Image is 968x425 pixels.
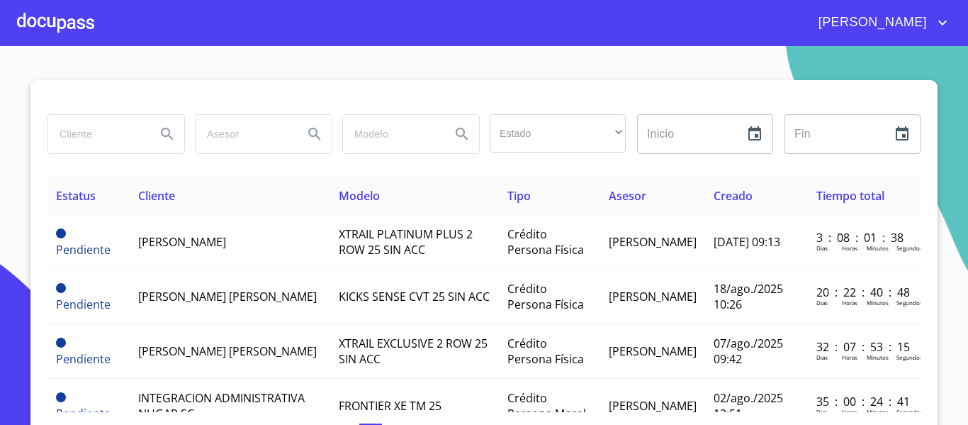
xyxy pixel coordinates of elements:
p: 35 : 00 : 24 : 41 [816,394,912,409]
span: Crédito Persona Moral [507,390,586,421]
p: Segundos [896,299,923,307]
span: Pendiente [56,242,111,258]
span: Cliente [138,188,175,204]
p: 32 : 07 : 53 : 15 [816,339,912,355]
p: 20 : 22 : 40 : 48 [816,285,912,300]
span: Pendiente [56,392,66,402]
p: Minutos [867,408,889,416]
span: [DATE] 09:13 [714,234,780,250]
span: Pendiente [56,351,111,367]
span: [PERSON_NAME] [PERSON_NAME] [138,343,317,359]
span: Crédito Persona Física [507,336,584,367]
button: Search [445,117,479,151]
span: Asesor [609,188,646,204]
span: [PERSON_NAME] [609,343,697,359]
span: 07/ago./2025 09:42 [714,336,783,367]
span: Pendiente [56,283,66,293]
span: 02/ago./2025 12:51 [714,390,783,421]
p: Dias [816,299,828,307]
span: Pendiente [56,406,111,421]
span: 18/ago./2025 10:26 [714,281,783,312]
p: Dias [816,244,828,252]
span: Tiempo total [816,188,884,204]
span: Pendiente [56,338,66,348]
span: [PERSON_NAME] [609,289,697,304]
span: XTRAIL PLATINUM PLUS 2 ROW 25 SIN ACC [339,226,473,258]
span: Pendiente [56,228,66,238]
p: Dias [816,353,828,361]
button: Search [150,117,184,151]
p: Segundos [896,244,923,252]
p: 3 : 08 : 01 : 38 [816,230,912,245]
p: Minutos [867,299,889,307]
span: Tipo [507,188,531,204]
input: search [343,115,439,153]
span: Crédito Persona Física [507,281,584,312]
button: account of current user [808,11,951,34]
p: Minutos [867,244,889,252]
span: [PERSON_NAME] [PERSON_NAME] [138,289,317,304]
span: [PERSON_NAME] [808,11,934,34]
span: [PERSON_NAME] [138,234,226,250]
p: Horas [842,353,857,361]
span: FRONTIER XE TM 25 [339,398,441,414]
span: Pendiente [56,297,111,312]
div: ​ [490,114,626,153]
p: Minutos [867,353,889,361]
p: Segundos [896,408,923,416]
p: Horas [842,299,857,307]
span: [PERSON_NAME] [609,398,697,414]
span: INTEGRACION ADMINISTRATIVA NUGAR SC [138,390,305,421]
p: Horas [842,244,857,252]
p: Dias [816,408,828,416]
input: search [196,115,292,153]
p: Segundos [896,353,923,361]
span: [PERSON_NAME] [609,234,697,250]
span: Modelo [339,188,380,204]
p: Horas [842,408,857,416]
span: Estatus [56,188,96,204]
button: Search [298,117,332,151]
span: Creado [714,188,753,204]
span: KICKS SENSE CVT 25 SIN ACC [339,289,490,304]
span: XTRAIL EXCLUSIVE 2 ROW 25 SIN ACC [339,336,488,367]
span: Crédito Persona Física [507,226,584,258]
input: search [48,115,145,153]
